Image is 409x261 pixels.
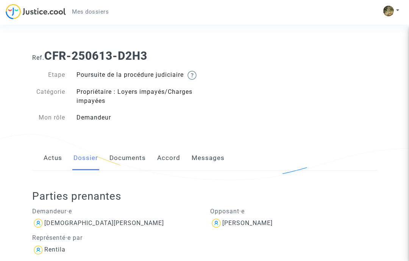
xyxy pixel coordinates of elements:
[32,54,44,61] span: Ref.
[32,233,199,242] p: Représenté·e par
[27,87,71,106] div: Catégorie
[32,244,44,256] img: icon-user.svg
[44,146,62,171] a: Actus
[66,6,115,17] a: Mes dossiers
[71,87,204,106] div: Propriétaire : Loyers impayés/Charges impayées
[44,246,66,253] div: Rentila
[44,219,164,227] div: [DEMOGRAPHIC_DATA][PERSON_NAME]
[383,6,394,16] img: ACg8ocLbW-NaxEEnE6yjrwkV2e2bexOssPOYIlS9KnlHK6ZBGDQqBem9=s96-c
[210,207,377,216] p: Opposant·e
[27,113,71,122] div: Mon rôle
[6,4,66,19] img: jc-logo.svg
[109,146,146,171] a: Documents
[32,217,44,229] img: icon-user.svg
[192,146,225,171] a: Messages
[187,71,197,80] img: help.svg
[210,217,222,229] img: icon-user.svg
[71,70,204,80] div: Poursuite de la procédure judiciaire
[157,146,180,171] a: Accord
[71,113,204,122] div: Demandeur
[27,70,71,80] div: Etape
[72,8,109,15] span: Mes dossiers
[32,207,199,216] p: Demandeur·e
[222,219,273,227] div: [PERSON_NAME]
[32,190,383,203] h2: Parties prenantes
[44,49,147,62] b: CFR-250613-D2H3
[73,146,98,171] a: Dossier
